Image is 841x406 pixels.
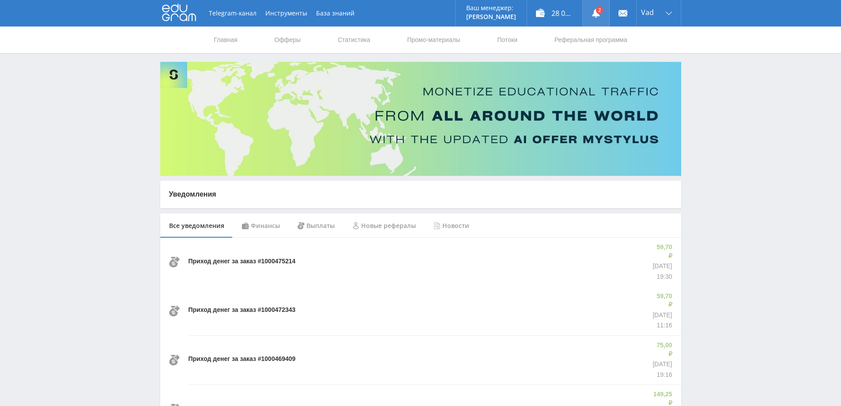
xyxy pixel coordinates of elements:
[652,243,672,260] p: 59,70 ₽
[160,213,233,238] div: Все уведомления
[652,311,672,320] p: [DATE]
[652,321,672,330] p: 11:16
[652,273,672,281] p: 19:30
[652,292,672,309] p: 59,70 ₽
[466,13,516,20] p: [PERSON_NAME]
[652,341,672,358] p: 75,00 ₽
[169,190,672,199] p: Уведомления
[343,213,425,238] div: Новые рефералы
[189,306,296,315] p: Приход денег за заказ #1000472343
[337,27,371,53] a: Статистика
[652,262,672,271] p: [DATE]
[554,27,628,53] a: Реферальная программа
[189,355,296,364] p: Приход денег за заказ #1000469409
[233,213,289,238] div: Финансы
[641,9,654,16] span: Vad
[160,62,681,176] img: Banner
[652,360,672,369] p: [DATE]
[425,213,478,238] div: Новости
[189,257,296,266] p: Приход денег за заказ #1000475214
[274,27,302,53] a: Офферы
[289,213,343,238] div: Выплаты
[652,371,672,379] p: 19:16
[496,27,518,53] a: Потоки
[213,27,238,53] a: Главная
[466,4,516,11] p: Ваш менеджер:
[406,27,461,53] a: Промо-материалы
